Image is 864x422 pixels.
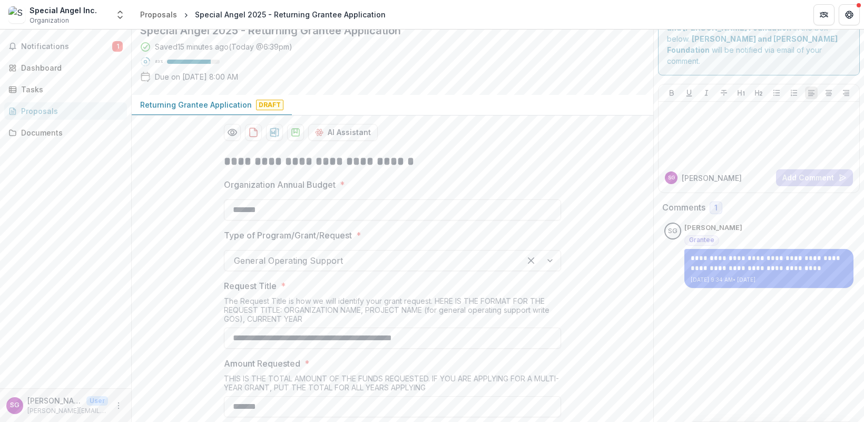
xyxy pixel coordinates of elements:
[287,124,304,141] button: download-proposal
[155,58,163,65] p: 83 %
[224,357,300,370] p: Amount Requested
[752,87,765,99] button: Heading 2
[136,7,181,22] a: Proposals
[256,100,283,110] span: Draft
[684,223,742,233] p: [PERSON_NAME]
[822,87,835,99] button: Align Center
[195,9,386,20] div: Special Angel 2025 - Returning Grantee Application
[21,42,112,51] span: Notifications
[155,71,238,82] p: Due on [DATE] 8:00 AM
[224,296,561,328] div: The Request Title is how we will identify your grant request. HERE IS THE FORMAT FOR THE REQUEST ...
[700,87,713,99] button: Italicize
[140,99,252,110] p: Returning Grantee Application
[30,16,69,25] span: Organization
[4,81,127,98] a: Tasks
[136,7,390,22] nav: breadcrumb
[689,236,714,244] span: Grantee
[667,34,838,54] strong: [PERSON_NAME] and [PERSON_NAME] Foundation
[224,229,352,242] p: Type of Program/Grant/Request
[86,396,108,406] p: User
[839,4,860,25] button: Get Help
[770,87,783,99] button: Bullet List
[682,172,742,184] p: [PERSON_NAME]
[224,374,561,396] div: THIS IS THE TOTAL AMOUNT OF THE FUNDS REQUESTED. IF YOU ARE APPLYING FOR A MULTI-YEAR GRANT, PUT ...
[776,169,853,186] button: Add Comment
[813,4,834,25] button: Partners
[658,2,860,75] div: Send comments or questions to in the box below. will be notified via email of your comment.
[112,41,123,52] span: 1
[718,87,730,99] button: Strike
[668,175,675,180] div: Suzanne Geimer
[8,6,25,23] img: Special Angel Inc.
[4,59,127,76] a: Dashboard
[662,203,705,213] h2: Comments
[665,87,678,99] button: Bold
[788,87,800,99] button: Ordered List
[27,395,82,406] p: [PERSON_NAME]
[155,41,292,52] div: Saved 15 minutes ago ( Today @ 6:39pm )
[21,84,119,95] div: Tasks
[668,228,678,235] div: Suzanne Geimer
[735,87,748,99] button: Heading 1
[4,102,127,120] a: Proposals
[30,5,97,16] div: Special Angel Inc.
[113,4,127,25] button: Open entity switcher
[224,124,241,141] button: Preview 870d8d6c-e1a4-409b-b29d-7bc40406e615-0.pdf
[691,276,847,284] p: [DATE] 9:34 AM • [DATE]
[308,124,378,141] button: AI Assistant
[266,124,283,141] button: download-proposal
[10,402,19,409] div: Suzanne Geimer
[224,178,336,191] p: Organization Annual Budget
[4,124,127,141] a: Documents
[245,124,262,141] button: download-proposal
[224,280,277,292] p: Request Title
[140,9,177,20] div: Proposals
[4,38,127,55] button: Notifications1
[140,24,628,37] h2: Special Angel 2025 - Returning Grantee Application
[21,105,119,117] div: Proposals
[840,87,852,99] button: Align Right
[805,87,818,99] button: Align Left
[112,399,125,412] button: More
[21,127,119,138] div: Documents
[27,406,108,416] p: [PERSON_NAME][EMAIL_ADDRESS][DOMAIN_NAME]
[683,87,695,99] button: Underline
[21,62,119,73] div: Dashboard
[523,252,539,269] div: Clear selected options
[714,204,718,213] span: 1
